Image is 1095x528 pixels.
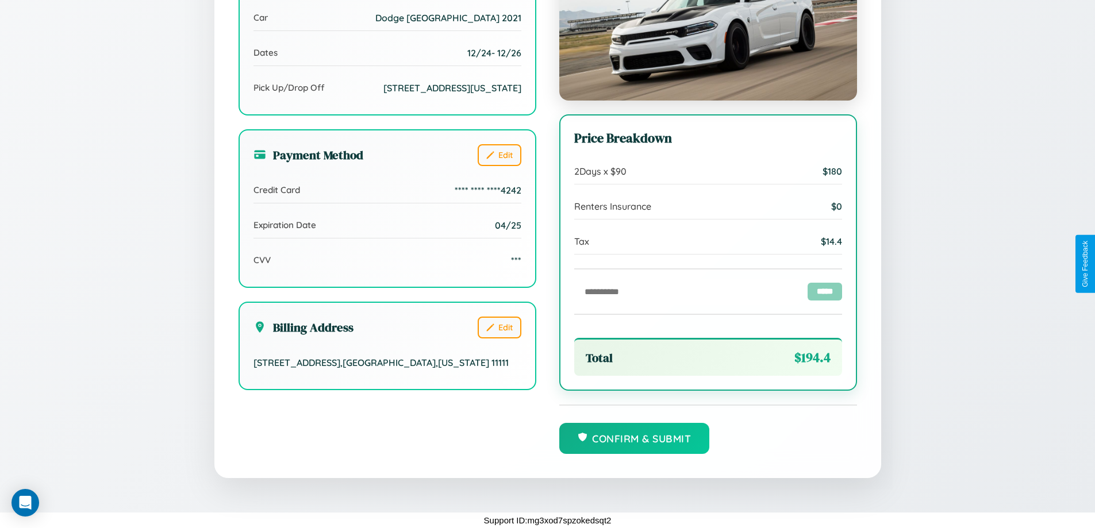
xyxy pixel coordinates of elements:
span: $ 180 [823,165,842,177]
h3: Billing Address [253,319,354,336]
span: 04/25 [495,219,521,231]
span: Expiration Date [253,219,316,230]
span: CVV [253,255,271,265]
button: Edit [478,317,521,338]
span: Renters Insurance [574,201,651,212]
div: Open Intercom Messenger [11,489,39,517]
button: Confirm & Submit [559,423,710,454]
span: 2 Days x $ 90 [574,165,627,177]
span: [STREET_ADDRESS] , [GEOGRAPHIC_DATA] , [US_STATE] 11111 [253,357,509,368]
span: Dodge [GEOGRAPHIC_DATA] 2021 [375,12,521,24]
div: Give Feedback [1081,241,1089,287]
p: Support ID: mg3xod7spzokedsqt2 [484,512,612,528]
span: Dates [253,47,278,58]
span: Car [253,12,268,23]
button: Edit [478,144,521,166]
span: $ 194.4 [794,349,831,367]
span: 12 / 24 - 12 / 26 [467,47,521,59]
span: Pick Up/Drop Off [253,82,325,93]
span: $ 0 [831,201,842,212]
span: Tax [574,236,589,247]
h3: Price Breakdown [574,129,842,147]
span: [STREET_ADDRESS][US_STATE] [383,82,521,94]
span: $ 14.4 [821,236,842,247]
span: Credit Card [253,184,300,195]
span: Total [586,349,613,366]
h3: Payment Method [253,147,363,163]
